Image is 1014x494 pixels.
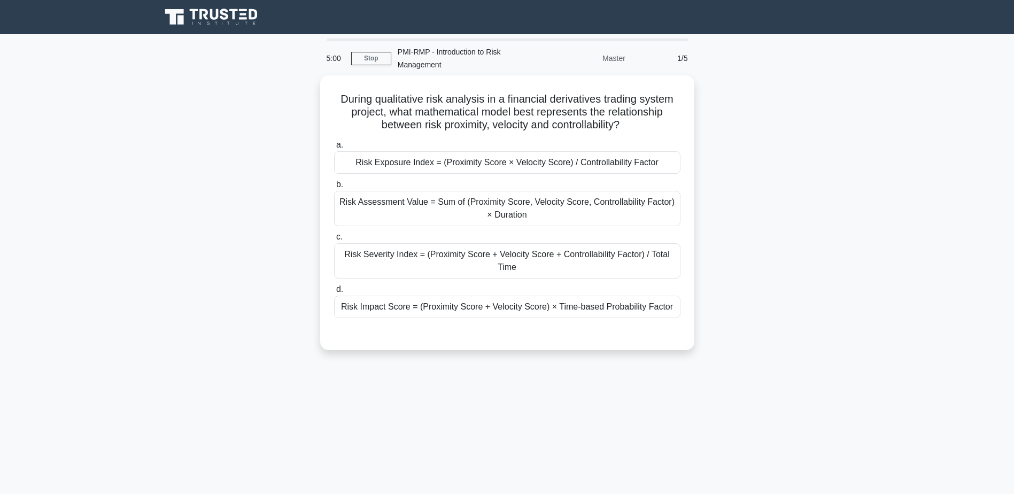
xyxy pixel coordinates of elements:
div: Risk Impact Score = (Proximity Score + Velocity Score) × Time-based Probability Factor [334,296,680,318]
div: Risk Severity Index = (Proximity Score + Velocity Score + Controllability Factor) / Total Time [334,243,680,279]
div: Master [538,48,632,69]
h5: During qualitative risk analysis in a financial derivatives trading system project, what mathemat... [333,92,682,132]
div: 5:00 [320,48,351,69]
span: b. [336,180,343,189]
div: Risk Exposure Index = (Proximity Score × Velocity Score) / Controllability Factor [334,151,680,174]
span: c. [336,232,343,241]
div: PMI-RMP - Introduction to Risk Management [391,41,538,75]
div: Risk Assessment Value = Sum of (Proximity Score, Velocity Score, Controllability Factor) × Duration [334,191,680,226]
a: Stop [351,52,391,65]
div: 1/5 [632,48,694,69]
span: d. [336,284,343,294]
span: a. [336,140,343,149]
